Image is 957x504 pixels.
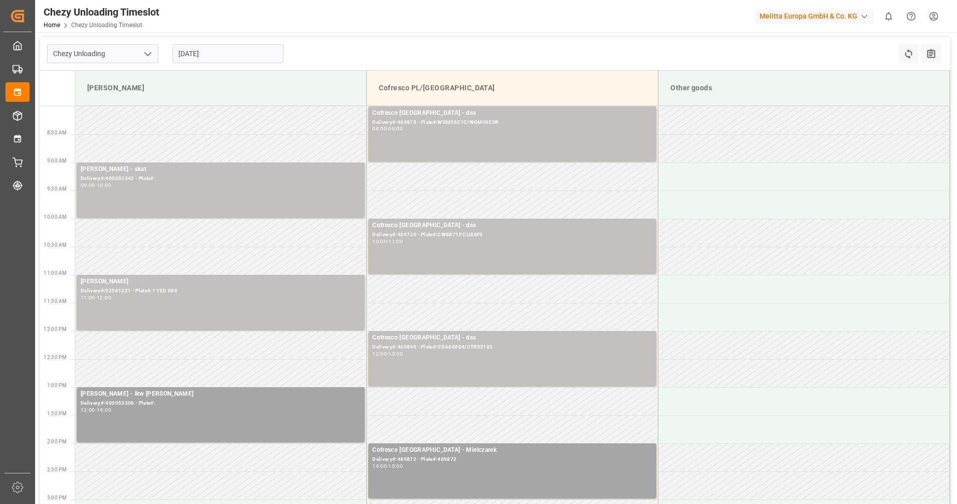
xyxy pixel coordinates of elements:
[172,44,284,63] input: DD.MM.YYYY
[81,287,361,295] div: Delivery#:92561221 - Plate#:1 YED 088
[81,183,95,188] div: 09:00
[95,183,97,188] div: -
[44,270,67,276] span: 11:00 AM
[900,5,922,28] button: Help Center
[387,239,388,244] div: -
[47,186,67,192] span: 9:30 AM
[44,214,67,220] span: 10:00 AM
[47,383,67,388] span: 1:00 PM
[81,399,361,408] div: Delivery#:400053306 - Plate#:
[44,5,159,20] div: Chezy Unloading Timeslot
[372,239,387,244] div: 10:00
[47,467,67,472] span: 2:30 PM
[83,79,358,97] div: [PERSON_NAME]
[388,239,403,244] div: 11:00
[372,464,387,468] div: 14:00
[387,464,388,468] div: -
[47,130,67,135] span: 8:30 AM
[756,7,877,26] button: Melitta Europa GmbH & Co. KG
[372,231,652,239] div: Delivery#:489730 - Plate#:CW8871F CLI86F5
[372,108,652,118] div: Cofresco [GEOGRAPHIC_DATA] - dss
[44,326,67,332] span: 12:00 PM
[47,44,158,63] input: Type to search/select
[388,352,403,356] div: 13:00
[47,158,67,163] span: 9:00 AM
[81,408,95,412] div: 13:00
[372,352,387,356] div: 12:00
[44,298,67,304] span: 11:30 AM
[372,343,652,352] div: Delivery#:489846 - Plate#:GDA66884/CTR53182
[47,495,67,500] span: 3:00 PM
[81,389,361,399] div: [PERSON_NAME] - lkw [PERSON_NAME]
[372,455,652,464] div: Delivery#:489872 - Plate#:489872
[372,333,652,343] div: Cofresco [GEOGRAPHIC_DATA] - dss
[44,355,67,360] span: 12:30 PM
[81,277,361,287] div: [PERSON_NAME]
[372,126,387,131] div: 08:00
[97,295,111,300] div: 12:00
[388,126,403,131] div: 09:00
[44,242,67,248] span: 10:30 AM
[666,79,941,97] div: Other goods
[97,183,111,188] div: 10:00
[372,445,652,455] div: Cofresco [GEOGRAPHIC_DATA] - Mielczarek
[44,22,60,29] a: Home
[372,118,652,127] div: Delivery#:489875 - Plate#:WGM2621C/WGM0653R
[95,295,97,300] div: -
[81,175,361,183] div: Delivery#:400053342 - Plate#:
[140,46,155,62] button: open menu
[95,408,97,412] div: -
[47,411,67,416] span: 1:30 PM
[387,352,388,356] div: -
[372,221,652,231] div: Cofresco [GEOGRAPHIC_DATA] - dss
[97,408,111,412] div: 14:00
[47,439,67,444] span: 2:00 PM
[81,295,95,300] div: 11:00
[375,79,650,97] div: Cofresco PL/[GEOGRAPHIC_DATA]
[387,126,388,131] div: -
[877,5,900,28] button: show 0 new notifications
[388,464,403,468] div: 15:00
[81,164,361,175] div: [PERSON_NAME] - skat
[756,9,873,24] div: Melitta Europa GmbH & Co. KG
